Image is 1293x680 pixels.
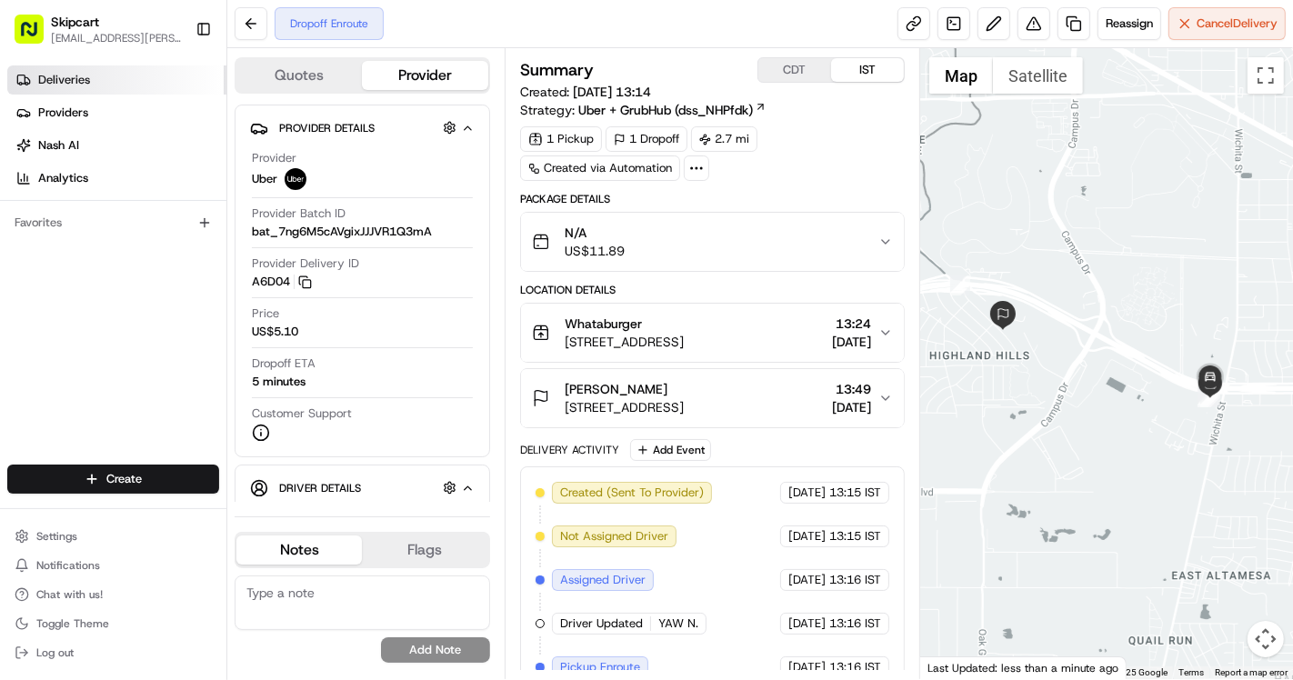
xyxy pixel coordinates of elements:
a: Uber + GrubHub (dss_NHPfdk) [578,101,767,119]
button: Show street map [929,57,993,94]
button: Settings [7,524,219,549]
button: Show satellite imagery [993,57,1083,94]
button: CDT [758,58,831,82]
a: Deliveries [7,65,226,95]
div: 2.7 mi [691,126,757,152]
span: US$5.10 [252,324,298,340]
span: Assigned Driver [560,572,646,588]
span: [EMAIL_ADDRESS][PERSON_NAME][DOMAIN_NAME] [51,31,181,45]
button: Create [7,465,219,494]
span: US$11.89 [565,242,625,260]
span: Log out [36,645,74,660]
button: IST [831,58,904,82]
span: Providers [38,105,88,121]
span: 13:15 IST [829,485,881,501]
h3: Summary [520,62,594,78]
button: Notes [236,535,362,565]
a: Terms (opens in new tab) [1178,667,1204,677]
a: Created via Automation [520,155,680,181]
span: Toggle Theme [36,616,109,631]
a: 📗Knowledge Base [11,255,146,288]
span: [DATE] [788,485,826,501]
div: Last Updated: less than a minute ago [920,656,1127,679]
span: Create [106,471,142,487]
span: [PERSON_NAME] [565,380,667,398]
span: bat_7ng6M5cAVgixJJJVR1Q3mA [252,224,432,240]
a: Providers [7,98,226,127]
button: A6D04 [252,274,312,290]
span: Knowledge Base [36,263,139,281]
span: YAW N. [658,615,698,632]
div: 💻 [154,265,168,279]
a: Powered byPylon [128,306,220,321]
p: Welcome 👋 [18,72,331,101]
span: [STREET_ADDRESS] [565,333,684,351]
img: uber-new-logo.jpeg [285,168,306,190]
button: Quotes [236,61,362,90]
img: Nash [18,17,55,54]
button: Chat with us! [7,582,219,607]
div: Favorites [7,208,219,237]
div: 📗 [18,265,33,279]
span: Pickup Enroute [560,659,640,675]
span: [DATE] [832,398,871,416]
span: Provider Delivery ID [252,255,359,272]
span: Provider Batch ID [252,205,346,222]
span: Uber + GrubHub (dss_NHPfdk) [578,101,753,119]
div: Package Details [520,192,905,206]
span: [DATE] [788,528,826,545]
span: Skipcart [51,13,99,31]
span: Deliveries [38,72,90,88]
button: Provider Details [250,113,475,143]
span: [DATE] [788,615,826,632]
span: [STREET_ADDRESS] [565,398,684,416]
span: Price [252,305,279,322]
button: Whataburger[STREET_ADDRESS]13:24[DATE] [521,304,904,362]
button: Toggle Theme [7,611,219,636]
a: Nash AI [7,131,226,160]
span: Whataburger [565,315,642,333]
button: Skipcart[EMAIL_ADDRESS][PERSON_NAME][DOMAIN_NAME] [7,7,188,51]
button: Log out [7,640,219,665]
div: Location Details [520,283,905,297]
span: [DATE] 13:14 [573,84,651,100]
span: API Documentation [172,263,292,281]
span: Cancel Delivery [1197,15,1278,32]
div: We're available if you need us! [62,191,230,205]
span: 13:16 IST [829,659,881,675]
span: Not Assigned Driver [560,528,668,545]
a: Report a map error [1215,667,1288,677]
button: [PERSON_NAME][STREET_ADDRESS]13:49[DATE] [521,369,904,427]
div: Strategy: [520,101,767,119]
button: N/AUS$11.89 [521,213,904,271]
span: Settings [36,529,77,544]
div: 1 Dropoff [606,126,687,152]
span: [DATE] [788,572,826,588]
span: 13:16 IST [829,615,881,632]
span: Driver Updated [560,615,643,632]
span: 13:24 [832,315,871,333]
span: Provider [252,150,296,166]
span: Created (Sent To Provider) [560,485,704,501]
span: Reassign [1106,15,1153,32]
span: 13:49 [832,380,871,398]
div: Delivery Activity [520,443,619,457]
button: Map camera controls [1248,621,1284,657]
span: 13:15 IST [829,528,881,545]
span: Chat with us! [36,587,103,602]
div: 4 [950,275,970,295]
button: Reassign [1098,7,1161,40]
button: Toggle fullscreen view [1248,57,1284,94]
span: Dropoff ETA [252,355,316,372]
a: 💻API Documentation [146,255,299,288]
span: [DATE] [832,333,871,351]
span: Pylon [181,307,220,321]
div: Start new chat [62,173,298,191]
div: 1 Pickup [520,126,602,152]
span: Created: [520,83,651,101]
img: 1736555255976-a54dd68f-1ca7-489b-9aae-adbdc363a1c4 [18,173,51,205]
button: Provider [362,61,487,90]
button: CancelDelivery [1168,7,1286,40]
div: 5 minutes [252,374,306,390]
